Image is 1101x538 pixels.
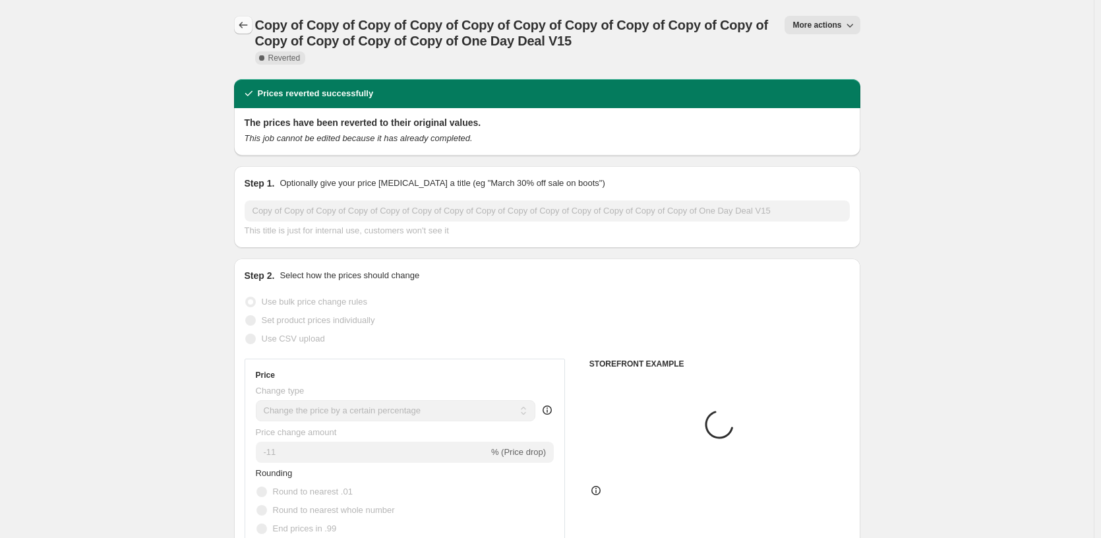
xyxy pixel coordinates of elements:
[785,16,860,34] button: More actions
[589,359,850,369] h6: STOREFRONT EXAMPLE
[262,334,325,344] span: Use CSV upload
[256,386,305,396] span: Change type
[792,20,841,30] span: More actions
[245,225,449,235] span: This title is just for internal use, customers won't see it
[273,523,337,533] span: End prices in .99
[262,297,367,307] span: Use bulk price change rules
[245,269,275,282] h2: Step 2.
[256,370,275,380] h3: Price
[258,87,374,100] h2: Prices reverted successfully
[256,468,293,478] span: Rounding
[280,269,419,282] p: Select how the prices should change
[245,177,275,190] h2: Step 1.
[541,403,554,417] div: help
[491,447,546,457] span: % (Price drop)
[280,177,605,190] p: Optionally give your price [MEDICAL_DATA] a title (eg "March 30% off sale on boots")
[262,315,375,325] span: Set product prices individually
[245,116,850,129] h2: The prices have been reverted to their original values.
[268,53,301,63] span: Reverted
[273,487,353,496] span: Round to nearest .01
[255,18,769,48] span: Copy of Copy of Copy of Copy of Copy of Copy of Copy of Copy of Copy of Copy of Copy of Copy of C...
[256,427,337,437] span: Price change amount
[245,133,473,143] i: This job cannot be edited because it has already completed.
[234,16,253,34] button: Price change jobs
[273,505,395,515] span: Round to nearest whole number
[245,200,850,222] input: 30% off holiday sale
[256,442,489,463] input: -15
